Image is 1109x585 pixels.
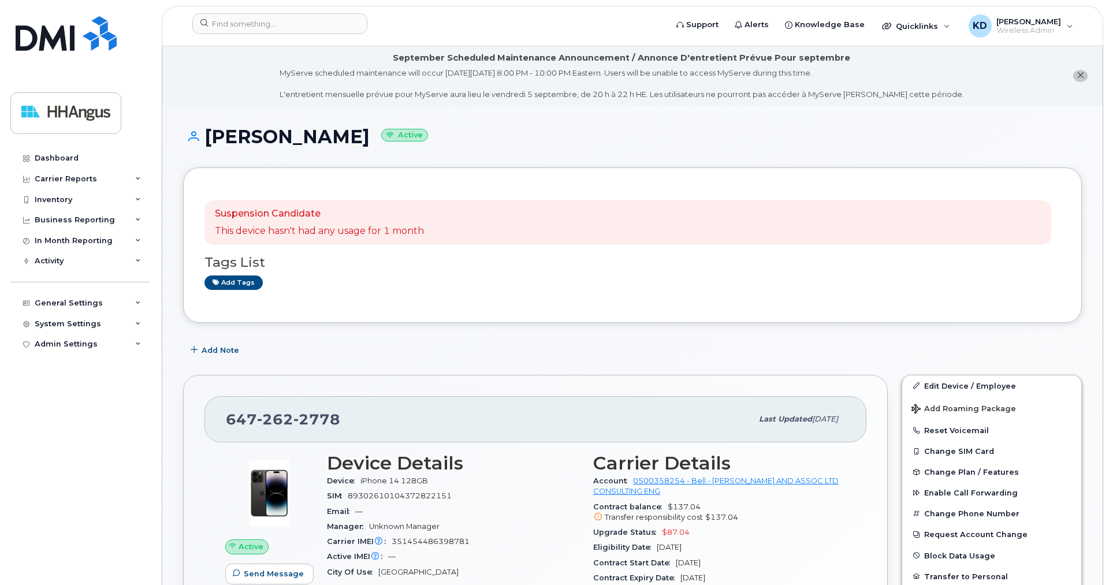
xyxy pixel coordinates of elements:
[183,340,249,361] button: Add Note
[911,404,1016,415] span: Add Roaming Package
[202,345,239,356] span: Add Note
[393,52,850,64] div: September Scheduled Maintenance Announcement / Annonce D'entretient Prévue Pour septembre
[593,573,680,582] span: Contract Expiry Date
[327,537,392,546] span: Carrier IMEI
[593,502,668,511] span: Contract balance
[902,441,1081,461] button: Change SIM Card
[204,255,1060,270] h3: Tags List
[705,513,738,521] span: $137.04
[257,411,293,428] span: 262
[680,573,705,582] span: [DATE]
[369,522,440,531] span: Unknown Manager
[244,568,304,579] span: Send Message
[924,489,1018,497] span: Enable Call Forwarding
[215,207,424,221] p: Suspension Candidate
[360,476,428,485] span: iPhone 14 128GB
[381,129,428,142] small: Active
[327,522,369,531] span: Manager
[327,491,348,500] span: SIM
[183,126,1082,147] h1: [PERSON_NAME]
[902,396,1081,420] button: Add Roaming Package
[593,453,846,474] h3: Carrier Details
[593,502,846,523] span: $137.04
[902,461,1081,482] button: Change Plan / Features
[327,476,360,485] span: Device
[378,568,459,576] span: [GEOGRAPHIC_DATA]
[392,537,470,546] span: 351454486398781
[388,552,396,561] span: —
[902,375,1081,396] a: Edit Device / Employee
[902,420,1081,441] button: Reset Voicemail
[593,543,657,552] span: Eligibility Date
[924,468,1019,476] span: Change Plan / Features
[676,558,701,567] span: [DATE]
[605,513,703,521] span: Transfer responsibility cost
[593,528,662,536] span: Upgrade Status
[593,476,633,485] span: Account
[355,507,363,516] span: —
[657,543,682,552] span: [DATE]
[593,558,676,567] span: Contract Start Date
[902,482,1081,503] button: Enable Call Forwarding
[902,524,1081,545] button: Request Account Change
[327,552,388,561] span: Active IMEI
[593,476,839,495] a: 0500358254 - Bell - [PERSON_NAME] AND ASSOC LTD CONSULTING ENG
[225,564,314,584] button: Send Message
[327,568,378,576] span: City Of Use
[902,545,1081,566] button: Block Data Usage
[812,415,838,423] span: [DATE]
[293,411,340,428] span: 2778
[662,528,690,536] span: $87.04
[226,411,340,428] span: 647
[1073,70,1088,82] button: close notification
[348,491,452,500] span: 89302610104372822151
[215,225,424,238] p: This device hasn't had any usage for 1 month
[327,453,579,474] h3: Device Details
[204,275,263,290] a: Add tags
[902,503,1081,524] button: Change Phone Number
[280,68,964,100] div: MyServe scheduled maintenance will occur [DATE][DATE] 8:00 PM - 10:00 PM Eastern. Users will be u...
[327,507,355,516] span: Email
[239,541,263,552] span: Active
[759,415,812,423] span: Last updated
[235,459,304,528] img: image20231002-3703462-njx0qo.jpeg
